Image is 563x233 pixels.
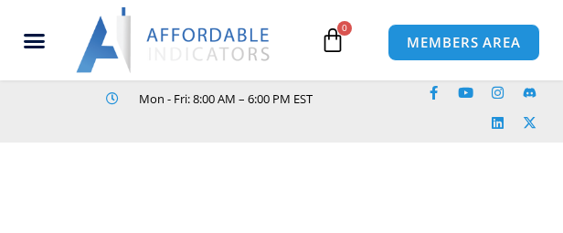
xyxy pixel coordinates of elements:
[6,23,62,58] div: Menu Toggle
[407,36,521,49] span: MEMBERS AREA
[72,110,346,128] iframe: Customer reviews powered by Trustpilot
[292,14,373,67] a: 0
[134,88,313,110] span: Mon - Fri: 8:00 AM – 6:00 PM EST
[388,24,540,61] a: MEMBERS AREA
[337,21,352,36] span: 0
[76,7,272,73] img: LogoAI | Affordable Indicators – NinjaTrader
